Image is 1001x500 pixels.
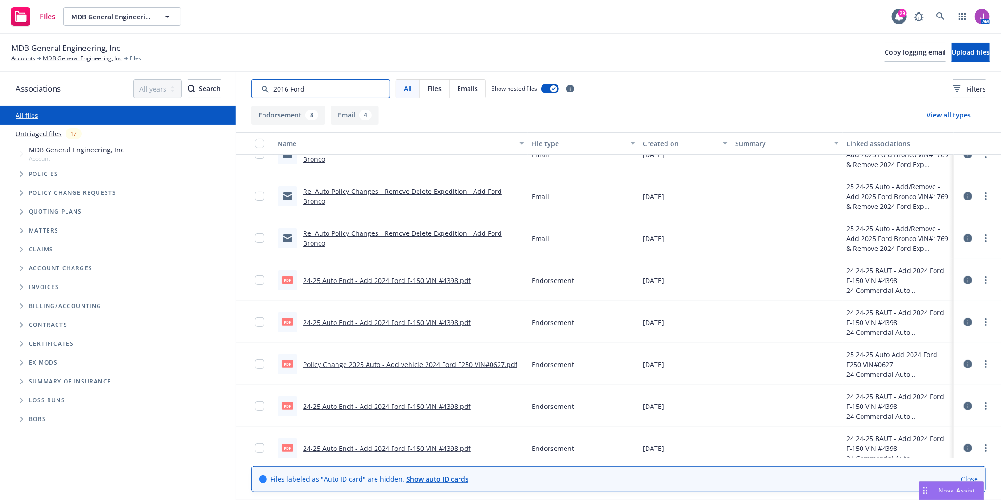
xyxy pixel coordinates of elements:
[735,139,829,149] div: Summary
[251,106,325,125] button: Endorsement
[282,276,293,283] span: pdf
[29,379,111,384] span: Summary of insurance
[29,398,65,403] span: Loss Runs
[29,341,74,347] span: Certificates
[910,7,928,26] a: Report a Bug
[255,139,264,148] input: Select all
[359,110,372,120] div: 4
[846,369,950,379] div: 24 Commercial Auto
[931,7,950,26] a: Search
[130,54,141,63] span: Files
[528,132,639,155] button: File type
[532,139,625,149] div: File type
[980,358,992,370] a: more
[846,266,950,285] div: 24 24-25 BAUT - Add 2024 Ford F-150 VIN #4398
[305,110,318,120] div: 8
[8,3,59,30] a: Files
[457,83,478,93] span: Emails
[278,139,514,149] div: Name
[255,275,264,285] input: Toggle Row Selected
[911,106,986,125] button: View all types
[846,285,950,295] div: 24 Commercial Auto
[282,444,293,451] span: pdf
[980,191,992,202] a: more
[282,360,293,367] span: pdf
[953,7,972,26] a: Switch app
[404,83,412,93] span: All
[532,275,574,285] span: Endorsement
[846,392,950,411] div: 24 24-25 BAUT - Add 2024 Ford F-150 VIN #4398
[188,79,221,98] button: SearchSearch
[63,7,181,26] button: MDB General Engineering, Inc
[188,80,221,98] div: Search
[11,54,35,63] a: Accounts
[71,12,153,22] span: MDB General Engineering, Inc
[885,48,946,57] span: Copy logging email
[846,224,950,253] div: 25 24-25 Auto - Add/Remove - Add 2025 Ford Bronco VIN#1769 & Remove 2024 Ford Exp VIN#3082
[846,308,950,327] div: 24 24-25 BAUT - Add 2024 Ford F-150 VIN #4398
[975,9,990,24] img: photo
[29,171,58,177] span: Policies
[639,132,731,155] button: Created on
[980,275,992,286] a: more
[29,145,124,155] span: MDB General Engineering, Inc
[919,482,931,500] div: Drag to move
[532,401,574,411] span: Endorsement
[331,106,379,125] button: Email
[16,83,61,95] span: Associations
[643,139,717,149] div: Created on
[980,233,992,244] a: more
[953,84,986,94] span: Filters
[643,317,664,327] span: [DATE]
[0,143,236,297] div: Tree Example
[29,303,102,309] span: Billing/Accounting
[532,359,574,369] span: Endorsement
[303,402,471,411] a: 24-25 Auto Endt - Add 2024 Ford F-150 VIN #4398.pdf
[16,129,62,139] a: Untriaged files
[255,443,264,453] input: Toggle Row Selected
[919,481,984,500] button: Nova Assist
[29,209,82,215] span: Quoting plans
[406,475,468,483] a: Show auto ID cards
[255,401,264,411] input: Toggle Row Selected
[643,401,664,411] span: [DATE]
[303,318,471,327] a: 24-25 Auto Endt - Add 2024 Ford F-150 VIN #4398.pdf
[885,43,946,62] button: Copy logging email
[532,233,549,243] span: Email
[303,360,517,369] a: Policy Change 2025 Auto - Add vehicle 2024 Ford F250 VIN#0627.pdf
[29,322,67,328] span: Contracts
[532,443,574,453] span: Endorsement
[66,128,82,139] div: 17
[846,453,950,463] div: 24 Commercial Auto
[846,139,950,149] div: Linked associations
[303,276,471,285] a: 24-25 Auto Endt - Add 2024 Ford F-150 VIN #4398.pdf
[29,155,124,163] span: Account
[16,111,38,120] a: All files
[846,350,950,369] div: 25 24-25 Auto Add 2024 Ford F250 VIN#0627
[188,85,195,92] svg: Search
[643,359,664,369] span: [DATE]
[255,192,264,201] input: Toggle Row Selected
[952,48,990,57] span: Upload files
[29,190,116,196] span: Policy change requests
[643,192,664,201] span: [DATE]
[980,317,992,328] a: more
[29,228,58,233] span: Matters
[11,42,120,54] span: MDB General Engineering, Inc
[255,233,264,243] input: Toggle Row Selected
[303,187,502,206] a: Re: Auto Policy Changes - Remove Delete Expedition - Add Ford Bronco
[532,317,574,327] span: Endorsement
[303,229,502,248] a: Re: Auto Policy Changes - Remove Delete Expedition - Add Ford Bronco
[953,79,986,98] button: Filters
[643,443,664,453] span: [DATE]
[846,182,950,211] div: 25 24-25 Auto - Add/Remove - Add 2025 Ford Bronco VIN#1769 & Remove 2024 Ford Exp VIN#3082
[29,266,92,271] span: Account charges
[43,54,122,63] a: MDB General Engineering, Inc
[251,79,390,98] input: Search by keyword...
[303,444,471,453] a: 24-25 Auto Endt - Add 2024 Ford F-150 VIN #4398.pdf
[643,275,664,285] span: [DATE]
[255,317,264,327] input: Toggle Row Selected
[643,233,664,243] span: [DATE]
[271,474,468,484] span: Files labeled as "Auto ID card" are hidden.
[980,442,992,454] a: more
